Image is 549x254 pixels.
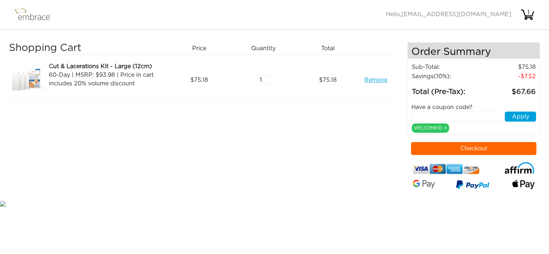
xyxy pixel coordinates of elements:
[480,81,536,98] td: 67.66
[480,62,536,72] td: 75.18
[408,43,540,59] h4: Order Summary
[504,162,535,174] img: affirm-logo.svg
[411,62,480,72] td: Sub-Total:
[406,103,542,112] div: Have a coupon code?
[456,178,489,192] img: paypal-v3.png
[505,112,536,122] button: Apply
[9,42,164,55] h3: Shopping Cart
[444,124,447,131] a: x
[298,42,363,55] div: Total
[520,11,535,17] a: 1
[9,62,45,98] img: b8104fea-8da9-11e7-a57a-02e45ca4b85b.jpeg
[190,76,208,84] span: 75.18
[512,180,535,189] img: fullApplePay.png
[49,71,164,88] div: 60-Day | MSRP: $93.98 | Price in cart includes 20% volume discount
[411,142,537,155] button: Checkout
[49,62,164,71] div: Cut & Lacerations Kit - Large (12cm)
[413,180,435,189] img: Google-Pay-Logo.svg
[411,81,480,98] td: Total (Pre-Tax):
[170,42,234,55] div: Price
[251,44,276,53] span: Quantity
[401,11,511,17] span: [EMAIL_ADDRESS][DOMAIN_NAME]
[319,76,337,84] span: 75.18
[480,72,536,81] td: 7.52
[411,72,480,81] td: Savings :
[434,74,449,79] span: (10%)
[521,8,536,17] div: 1
[13,6,59,24] img: logo.png
[520,8,535,22] img: cart
[386,11,511,17] span: Hello,
[413,162,480,176] img: credit-cards.png
[364,76,387,84] a: Remove
[412,123,449,133] div: WELCOME10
